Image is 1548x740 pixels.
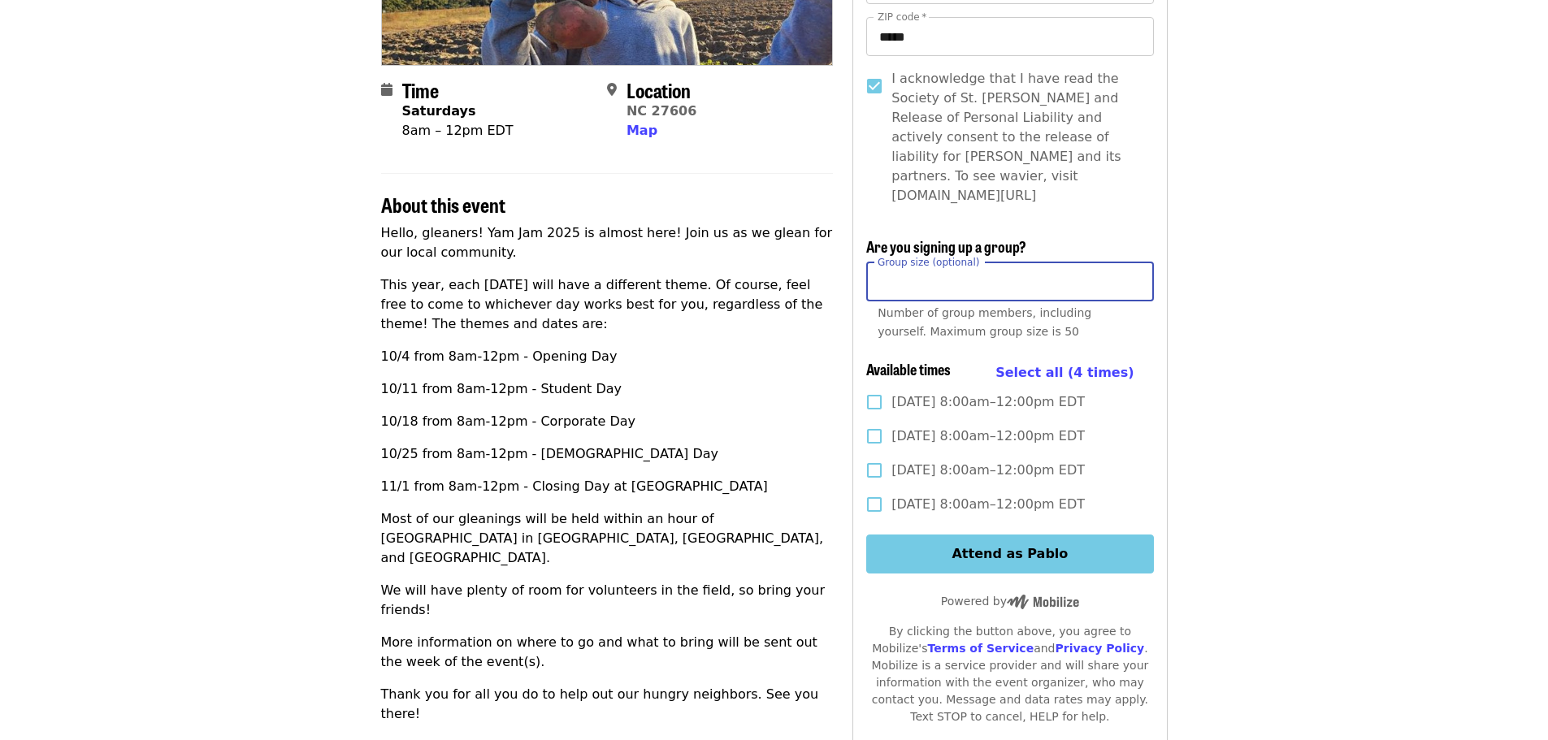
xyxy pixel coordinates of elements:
span: Select all (4 times) [995,365,1134,380]
img: Powered by Mobilize [1007,595,1079,609]
span: Location [627,76,691,104]
p: Thank you for all you do to help out our hungry neighbors. See you there! [381,685,834,724]
p: We will have plenty of room for volunteers in the field, so bring your friends! [381,581,834,620]
span: Available times [866,358,951,379]
p: Most of our gleanings will be held within an hour of [GEOGRAPHIC_DATA] in [GEOGRAPHIC_DATA], [GEO... [381,509,834,568]
i: calendar icon [381,82,392,97]
span: Map [627,123,657,138]
button: Map [627,121,657,141]
a: Terms of Service [927,642,1034,655]
p: 10/25 from 8am-12pm - [DEMOGRAPHIC_DATA] Day [381,444,834,464]
a: Privacy Policy [1055,642,1144,655]
p: Hello, gleaners! Yam Jam 2025 is almost here! Join us as we glean for our local community. [381,223,834,262]
span: Are you signing up a group? [866,236,1026,257]
span: Group size (optional) [878,256,979,267]
span: [DATE] 8:00am–12:00pm EDT [891,392,1085,412]
p: This year, each [DATE] will have a different theme. Of course, feel free to come to whichever day... [381,275,834,334]
p: More information on where to go and what to bring will be sent out the week of the event(s). [381,633,834,672]
input: [object Object] [866,262,1153,301]
span: [DATE] 8:00am–12:00pm EDT [891,461,1085,480]
label: ZIP code [878,12,926,22]
div: By clicking the button above, you agree to Mobilize's and . Mobilize is a service provider and wi... [866,623,1153,725]
button: Select all (4 times) [995,361,1134,385]
span: Time [402,76,439,104]
button: Attend as Pablo [866,534,1153,573]
input: ZIP code [866,17,1153,56]
a: NC 27606 [627,103,696,119]
p: 11/1 from 8am-12pm - Closing Day at [GEOGRAPHIC_DATA] [381,477,834,496]
strong: Saturdays [402,103,476,119]
span: Number of group members, including yourself. Maximum group size is 50 [878,306,1091,338]
span: Powered by [941,595,1079,608]
span: I acknowledge that I have read the Society of St. [PERSON_NAME] and Release of Personal Liability... [891,69,1140,206]
span: [DATE] 8:00am–12:00pm EDT [891,426,1085,446]
i: map-marker-alt icon [607,82,617,97]
p: 10/4 from 8am-12pm - Opening Day [381,347,834,366]
p: 10/11 from 8am-12pm - Student Day [381,379,834,399]
div: 8am – 12pm EDT [402,121,514,141]
span: About this event [381,190,505,219]
span: [DATE] 8:00am–12:00pm EDT [891,495,1085,514]
p: 10/18 from 8am-12pm - Corporate Day [381,412,834,431]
